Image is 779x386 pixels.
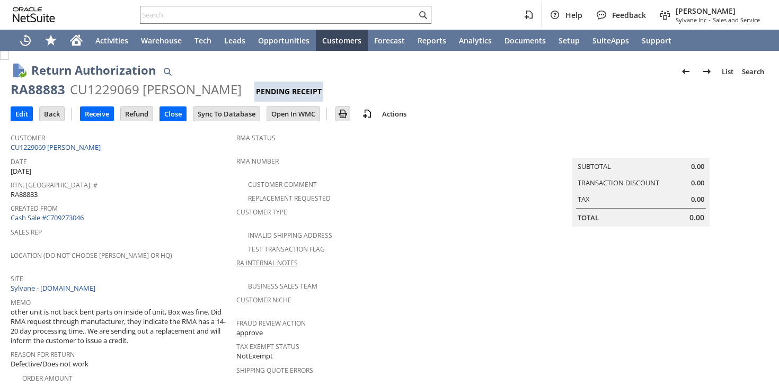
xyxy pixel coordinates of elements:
[11,359,88,369] span: Defective/Does not work
[11,283,98,293] a: Sylvane - [DOMAIN_NAME]
[738,63,768,80] a: Search
[504,35,546,46] span: Documents
[635,30,678,51] a: Support
[374,35,405,46] span: Forecast
[642,35,671,46] span: Support
[89,30,135,51] a: Activities
[572,141,710,158] caption: Summary
[11,157,27,166] a: Date
[135,30,188,51] a: Warehouse
[258,35,309,46] span: Opportunities
[11,307,231,346] span: other unit is not back bent parts on inside of unit, Box was fine. Did RMA request through manufa...
[586,30,635,51] a: SuiteApps
[236,328,263,338] span: approve
[236,295,291,304] a: Customer Niche
[31,61,156,79] h1: Return Authorization
[676,6,760,16] span: [PERSON_NAME]
[188,30,218,51] a: Tech
[565,10,582,20] span: Help
[709,16,711,24] span: -
[713,16,760,24] span: Sales and Service
[45,34,57,47] svg: Shortcuts
[691,161,704,172] span: 0.00
[11,204,58,213] a: Created From
[578,178,659,187] a: Transaction Discount
[248,180,317,189] a: Customer Comment
[236,258,298,267] a: RA Internal Notes
[13,30,38,51] a: Recent Records
[11,181,98,190] a: Rtn. [GEOGRAPHIC_DATA]. #
[459,35,492,46] span: Analytics
[411,30,453,51] a: Reports
[160,107,186,121] input: Close
[248,194,331,203] a: Replacement Requested
[691,194,704,204] span: 0.00
[378,109,411,119] a: Actions
[322,35,361,46] span: Customers
[559,35,580,46] span: Setup
[11,228,42,237] a: Sales Rep
[19,34,32,47] svg: Recent Records
[254,82,323,102] div: Pending Receipt
[224,35,245,46] span: Leads
[13,7,55,22] svg: logo
[161,65,174,78] img: Quick Find
[417,8,429,21] svg: Search
[336,107,350,121] input: Print
[236,342,299,351] a: Tax Exempt Status
[95,35,128,46] span: Activities
[498,30,552,51] a: Documents
[612,10,646,20] span: Feedback
[11,298,31,307] a: Memo
[701,65,713,78] img: Next
[11,107,32,121] input: Edit
[718,63,738,80] a: List
[236,208,287,217] a: Customer Type
[267,107,320,121] input: Open In WMC
[679,65,692,78] img: Previous
[70,81,242,98] div: CU1229069 [PERSON_NAME]
[70,34,83,47] svg: Home
[193,107,260,121] input: Sync To Database
[11,274,23,283] a: Site
[592,35,629,46] span: SuiteApps
[236,319,306,328] a: Fraud Review Action
[11,350,75,359] a: Reason For Return
[578,194,590,204] a: Tax
[248,231,332,240] a: Invalid Shipping Address
[140,8,417,21] input: Search
[11,133,45,142] a: Customer
[248,282,317,291] a: Business Sales Team
[578,161,611,171] a: Subtotal
[11,190,38,200] span: RA88883
[194,35,211,46] span: Tech
[11,251,172,260] a: Location (Do Not Choose [PERSON_NAME] or HQ)
[252,30,316,51] a: Opportunities
[11,166,31,176] span: [DATE]
[141,35,182,46] span: Warehouse
[11,81,65,98] div: RA88883
[361,107,374,120] img: add-record.svg
[689,212,704,223] span: 0.00
[121,107,153,121] input: Refund
[676,16,706,24] span: Sylvane Inc
[552,30,586,51] a: Setup
[81,107,113,121] input: Receive
[368,30,411,51] a: Forecast
[11,213,84,222] a: Cash Sale #C709273046
[418,35,446,46] span: Reports
[316,30,368,51] a: Customers
[453,30,498,51] a: Analytics
[248,245,325,254] a: Test Transaction Flag
[22,374,73,383] a: Order Amount
[218,30,252,51] a: Leads
[64,30,89,51] a: Home
[40,107,64,121] input: Back
[236,157,279,166] a: RMA Number
[236,133,276,142] a: RMA Status
[236,366,313,375] a: Shipping Quote Errors
[38,30,64,51] div: Shortcuts
[691,178,704,188] span: 0.00
[236,351,273,361] span: NotExempt
[337,107,349,120] img: Print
